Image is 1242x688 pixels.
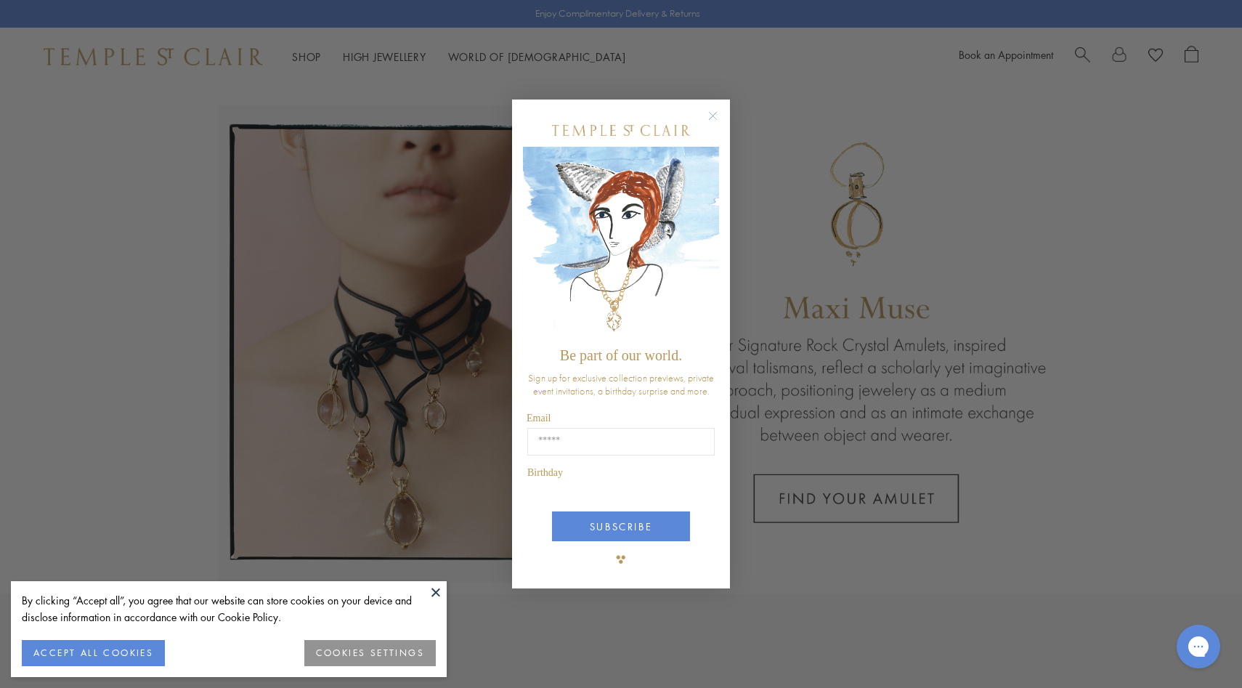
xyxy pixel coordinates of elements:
button: ACCEPT ALL COOKIES [22,640,165,666]
span: Birthday [527,467,563,478]
input: Email [527,428,715,456]
span: Email [527,413,551,424]
button: COOKIES SETTINGS [304,640,436,666]
button: Close dialog [711,114,729,132]
span: Sign up for exclusive collection previews, private event invitations, a birthday surprise and more. [528,371,714,397]
iframe: Gorgias live chat messenger [1169,620,1227,673]
div: By clicking “Accept all”, you agree that our website can store cookies on your device and disclos... [22,592,436,626]
img: c4a9eb12-d91a-4d4a-8ee0-386386f4f338.jpeg [523,147,719,341]
img: TSC [606,545,636,574]
button: SUBSCRIBE [552,511,690,541]
img: Temple St. Clair [552,125,690,136]
span: Be part of our world. [560,347,682,363]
